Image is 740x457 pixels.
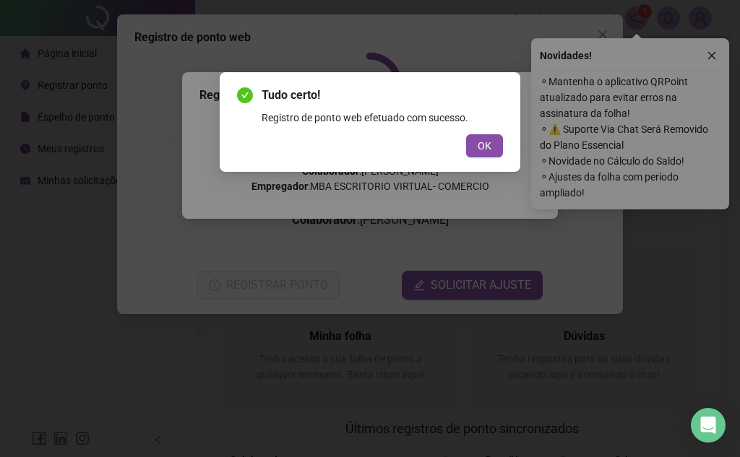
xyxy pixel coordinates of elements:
div: Registro de ponto web efetuado com sucesso. [262,110,503,126]
span: Tudo certo! [262,87,503,104]
button: OK [466,134,503,157]
span: OK [478,138,491,154]
div: Open Intercom Messenger [691,408,726,443]
span: check-circle [237,87,253,103]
